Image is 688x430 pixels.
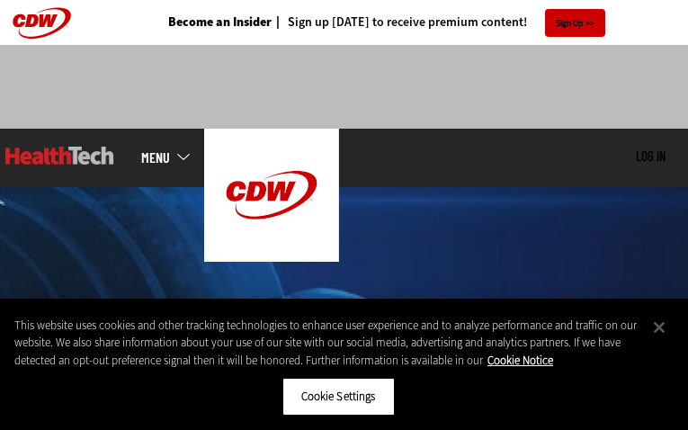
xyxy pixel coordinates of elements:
[282,378,395,416] button: Cookie Settings
[487,353,553,368] a: More information about your privacy
[5,147,114,165] img: Home
[14,317,639,370] div: This website uses cookies and other tracking technologies to enhance user experience and to analy...
[141,150,204,165] a: mobile-menu
[639,308,679,347] button: Close
[636,148,666,164] a: Log in
[204,247,339,266] a: CDW
[636,148,666,166] div: User menu
[168,16,272,29] a: Become an Insider
[545,9,605,37] a: Sign Up
[204,129,339,262] img: Home
[272,16,527,29] a: Sign up [DATE] to receive premium content!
